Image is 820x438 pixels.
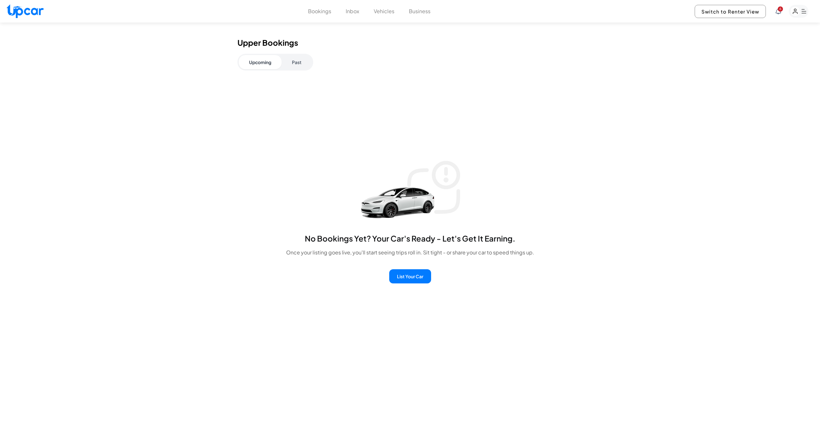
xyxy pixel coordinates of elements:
h1: Upper Bookings [237,38,583,47]
img: Upcar Logo [6,4,43,18]
p: Once your listing goes live, you'll start seeing trips roll in. Sit tight - or share your car to ... [286,249,534,256]
button: Switch to Renter View [695,5,766,18]
button: Past [282,55,312,69]
img: booking [357,158,463,225]
button: List Your Car [389,269,431,283]
button: Bookings [308,7,331,15]
span: You have new notifications [778,6,783,12]
h1: No Bookings Yet? Your Car's Ready - Let's Get It Earning. [286,233,534,243]
button: Vehicles [374,7,394,15]
button: Business [409,7,430,15]
button: Inbox [346,7,359,15]
button: Upcoming [239,55,282,69]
